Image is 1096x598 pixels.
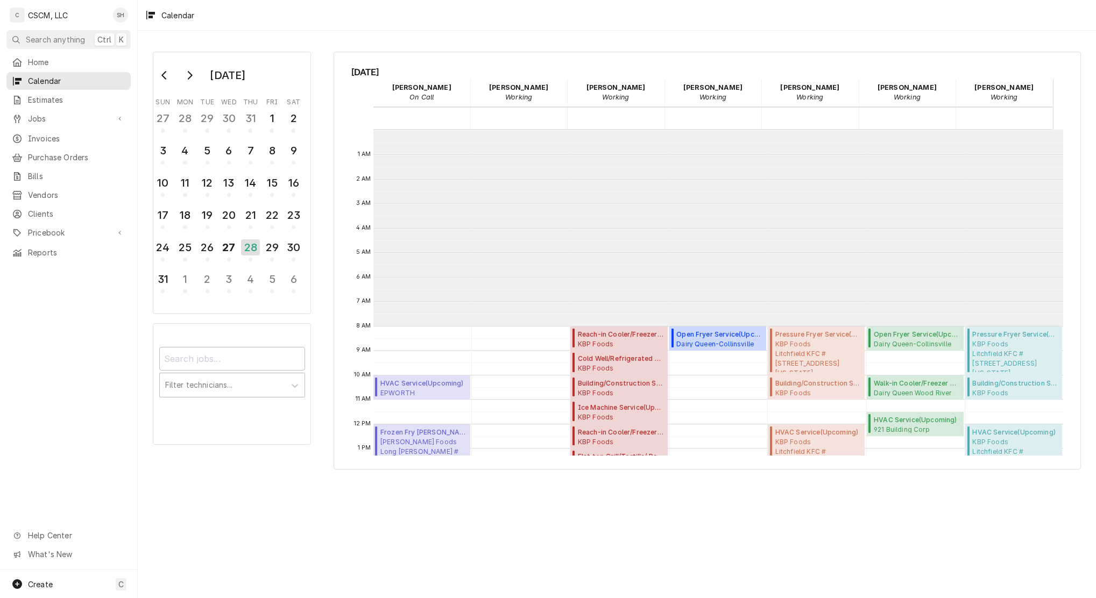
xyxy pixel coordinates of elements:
div: 6 [285,271,302,287]
span: KBP Foods Litchfield KFC #[STREET_ADDRESS][US_STATE] [972,388,1059,397]
div: Jonnie Pakovich - Working [761,79,858,106]
div: Open Fryer Service(Upcoming)Dairy Queen-Collinsville[STREET_ADDRESS][US_STATE] [669,326,766,351]
strong: [PERSON_NAME] [683,83,743,91]
div: CSCM, LLC [28,10,68,21]
div: 29 [264,239,280,255]
span: KBP Foods Litchfield KFC #[STREET_ADDRESS][US_STATE] [775,388,862,397]
span: KBP Foods Litchfield KFC #[STREET_ADDRESS][US_STATE] [972,437,1059,476]
th: Friday [261,94,283,107]
div: 31 [154,271,171,287]
span: C [118,579,124,590]
input: Search jobs... [159,347,305,371]
div: 10 [154,175,171,191]
span: Open Fryer Service ( Upcoming ) [676,330,763,339]
strong: [PERSON_NAME] [974,83,1034,91]
div: 31 [242,110,259,126]
div: Calendar Filters [159,337,305,409]
span: Reports [28,247,125,258]
span: 11 AM [353,395,374,403]
span: 921 Building Corp What to Wear / [STREET_ADDRESS][US_STATE] [874,425,960,433]
span: Reach-in Cooler/Freezer Service ( Upcoming ) [578,428,664,437]
div: [Service] Pressure Fryer Service KBP Foods Litchfield KFC #5838 / 9 Corvette Dr, Litchfield, Illi... [768,326,865,375]
div: [Service] Open Fryer Service Dairy Queen-Collinsville 1 Collinsport Dr, Collinsville, Illinois 62... [867,326,964,351]
th: Saturday [283,94,305,107]
div: 22 [264,207,280,223]
a: Clients [6,205,131,223]
span: HVAC Service ( Upcoming ) [775,428,862,437]
div: 5 [199,143,216,159]
span: Vendors [28,189,125,201]
span: KBP Foods Litchfield KFC #[STREET_ADDRESS][US_STATE] [775,437,862,476]
span: Invoices [28,133,125,144]
span: KBP Foods Camden Taco Bell # 37410 / [STREET_ADDRESS][US_STATE] [578,388,664,397]
em: Working [894,93,921,101]
strong: [PERSON_NAME] [878,83,937,91]
div: Reach-in Cooler/Freezer Service(Upcoming)KBP Foods[GEOGRAPHIC_DATA] # 37411 / [STREET_ADDRESS][US... [570,326,667,351]
div: 3 [154,143,171,159]
div: Pressure Fryer Service(Upcoming)KBP FoodsLitchfield KFC #[STREET_ADDRESS][US_STATE] [768,326,865,375]
div: 3 [221,271,237,287]
div: 28 [241,239,260,255]
div: Calendar Day Picker [153,52,311,314]
span: Building/Construction Service ( Upcoming ) [775,379,862,388]
div: 4 [176,143,193,159]
span: 7 AM [354,297,374,305]
strong: [PERSON_NAME] [489,83,548,91]
a: Invoices [6,130,131,147]
div: [Service] HVAC Service 921 Building Corp What to Wear / 921 S Arbor Vitae STE 104, Edwardsville, ... [867,412,964,437]
span: 9 AM [353,346,374,354]
span: Dairy Queen-Collinsville [STREET_ADDRESS][US_STATE] [874,339,960,348]
div: 24 [154,239,171,255]
div: 21 [242,207,259,223]
th: Wednesday [218,94,239,107]
div: 25 [176,239,193,255]
div: Calendar Filters [153,323,311,445]
span: KBP Foods Litchfield KFC #[STREET_ADDRESS][US_STATE] [775,339,862,372]
span: Create [28,580,53,589]
div: C [10,8,25,23]
a: Go to Pricebook [6,224,131,241]
span: Home [28,56,125,68]
span: Reach-in Cooler/Freezer Service ( Upcoming ) [578,330,664,339]
div: [Service] Flat top Grill/Tortilla/ Panini KBP Foods La Junta Taco Bell # 37415 / 27980 Frontage R... [570,448,667,473]
div: Reach-in Cooler/Freezer Service(Upcoming)KBP FoodsCamden Taco Bell # 37410 / [STREET_ADDRESS][US_... [570,424,667,449]
a: Calendar [6,72,131,90]
div: 1 [176,271,193,287]
div: 9 [285,143,302,159]
span: 3 AM [353,199,374,208]
span: [PERSON_NAME] Foods Long [PERSON_NAME] #[STREET_ADDRESS][US_STATE] [380,437,467,470]
div: 14 [242,175,259,191]
div: [Service] HVAC Service KBP Foods Litchfield KFC #5838 / 9 Corvette Dr, Litchfield, Illinois 62056... [965,424,1062,522]
a: Bills [6,167,131,185]
button: Search anythingCtrlK [6,30,131,49]
a: Estimates [6,91,131,109]
button: Go to previous month [154,67,175,84]
div: Flat top Grill/Tortilla/ Panini(Upcoming)KBP FoodsLa Junta Taco Bell # 37415 / [STREET_ADDRESS][U... [570,448,667,473]
div: Sam Smith - Working [859,79,956,106]
span: 12 PM [351,419,374,428]
div: 2 [285,110,302,126]
span: 8 AM [353,322,374,330]
div: 26 [199,239,216,255]
span: HVAC Service ( Upcoming ) [972,428,1059,437]
span: Pricebook [28,227,109,238]
div: 19 [199,207,216,223]
div: [Service] Open Fryer Service Dairy Queen-Collinsville 1 Collinsport Dr, Collinsville, Illinois 62... [669,326,766,351]
em: Working [796,93,823,101]
span: Frozen Fry [PERSON_NAME]/Dispenser Service ( Upcoming ) [380,428,467,437]
span: Cold Well/Refrigerated Prep table/Cold Line ( Upcoming ) [578,354,664,364]
div: HVAC Service(Upcoming)KBP FoodsLitchfield KFC #[STREET_ADDRESS][US_STATE] [965,424,1062,522]
span: Purchase Orders [28,152,125,163]
div: HVAC Service(Upcoming)EPWORTHEpworth Children and Family Services / [STREET_ADDRESS][PERSON_NAME]... [373,375,470,400]
span: Calendar [28,75,125,87]
div: Open Fryer Service(Upcoming)Dairy Queen-Collinsville[STREET_ADDRESS][US_STATE] [867,326,964,351]
span: KBP Foods Camden Taco Bell # 37410 / [STREET_ADDRESS][US_STATE] [578,412,664,421]
a: Vendors [6,186,131,204]
span: Search anything [26,34,85,45]
span: Dairy Queen Wood River [STREET_ADDRESS][US_STATE] [874,388,960,397]
div: [Service] Frozen Fry Hopper/Dispenser Service Estel Foods Long Rd McDonald's #18113 / 110 Long Rd... [373,424,470,473]
span: KBP Foods Camden Taco Bell # 37410 / [STREET_ADDRESS][US_STATE] [578,437,664,446]
div: HVAC Service(Upcoming)KBP FoodsLitchfield KFC #[STREET_ADDRESS][US_STATE] [768,424,865,522]
span: Flat top Grill/Tortilla/ Panini ( Upcoming ) [578,452,664,461]
span: HVAC Service ( Upcoming ) [874,415,960,425]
